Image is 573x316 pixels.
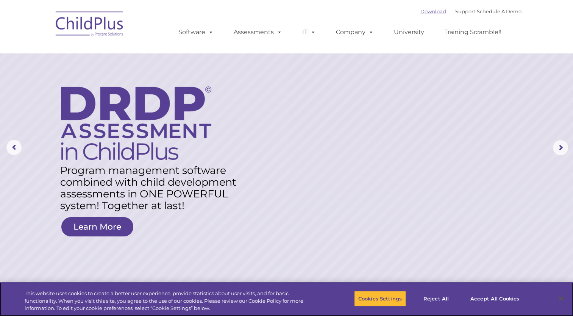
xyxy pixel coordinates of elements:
[354,291,406,307] button: Cookies Settings
[477,8,521,14] a: Schedule A Demo
[553,290,569,307] button: Close
[171,25,221,40] a: Software
[437,25,509,40] a: Training Scramble!!
[420,8,446,14] a: Download
[61,86,211,160] img: DRDP Assessment in ChildPlus
[420,8,521,14] font: |
[105,81,137,87] span: Phone number
[455,8,475,14] a: Support
[61,217,133,236] a: Learn More
[412,291,460,307] button: Reject All
[295,25,323,40] a: IT
[226,25,290,40] a: Assessments
[386,25,432,40] a: University
[60,164,244,211] rs-layer: Program management software combined with child development assessments in ONE POWERFUL system! T...
[466,291,523,307] button: Accept All Cookies
[328,25,381,40] a: Company
[25,290,315,312] div: This website uses cookies to create a better user experience, provide statistics about user visit...
[105,50,128,56] span: Last name
[52,6,128,44] img: ChildPlus by Procare Solutions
